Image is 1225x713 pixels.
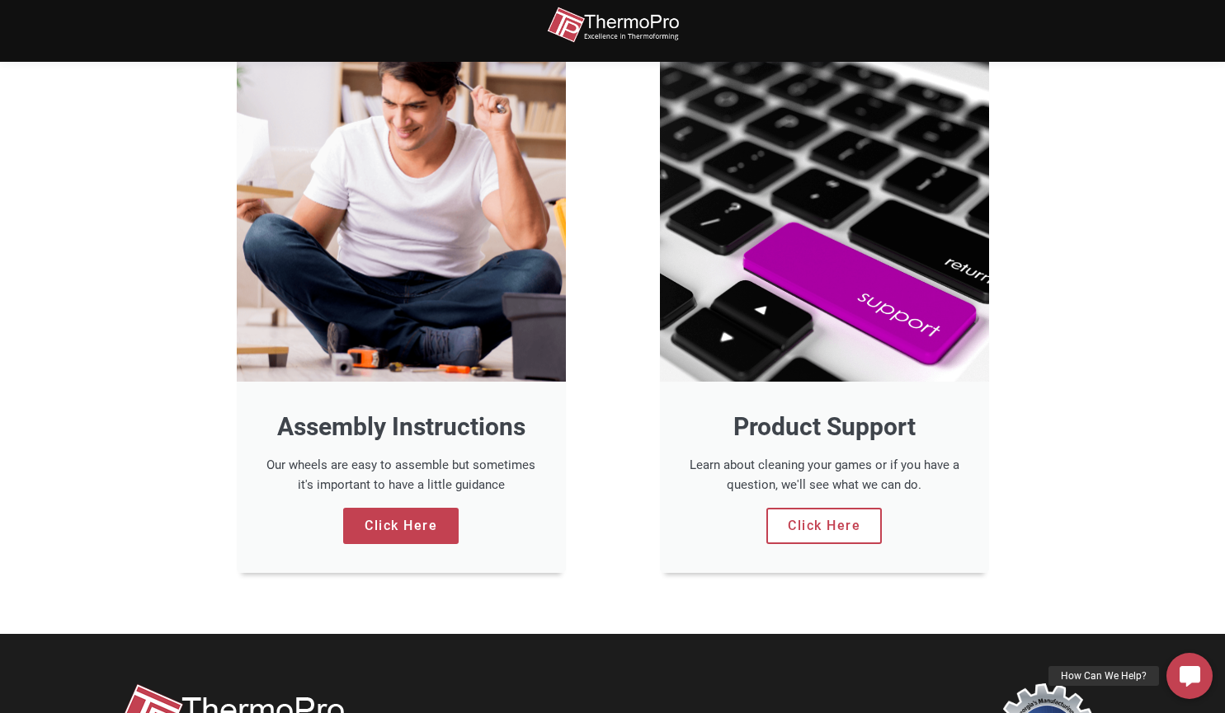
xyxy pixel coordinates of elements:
div: How Can We Help? [1048,666,1159,686]
img: thermopro-logo-non-iso [547,7,679,44]
div: Learn about cleaning your games or if you have a question, we'll see what we can do. [689,455,960,496]
h3: Product Support [689,410,960,443]
a: How Can We Help? [1166,653,1213,699]
a: Click Here [343,508,459,544]
div: Our wheels are easy to assemble but sometimes it's important to have a little guidance [266,455,537,496]
a: Click Here [766,508,882,544]
h3: Assembly Instructions [266,410,537,443]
